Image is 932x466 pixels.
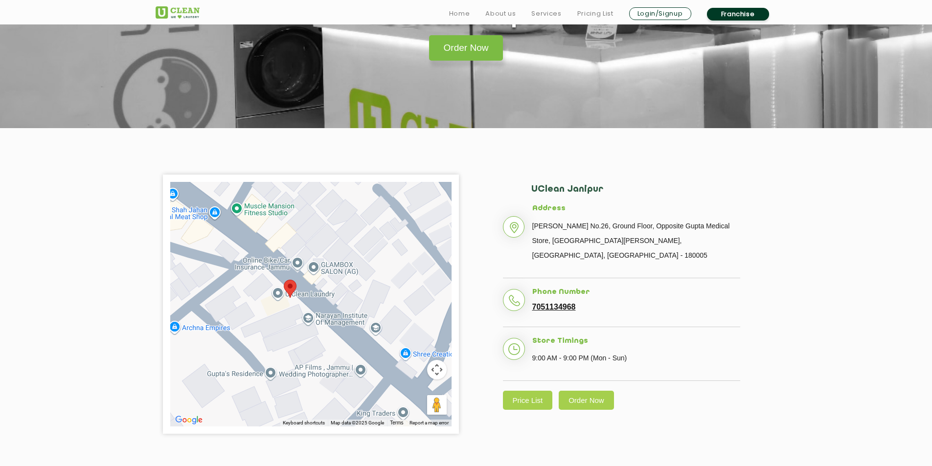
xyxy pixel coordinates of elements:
[173,414,205,426] img: Google
[427,360,447,379] button: Map camera controls
[173,414,205,426] a: Open this area in Google Maps (opens a new window)
[532,219,740,263] p: [PERSON_NAME] No.26, Ground Floor, Opposite Gupta Medical Store, [GEOGRAPHIC_DATA][PERSON_NAME], ...
[156,6,200,19] img: UClean Laundry and Dry Cleaning
[531,184,740,204] h2: UClean Janipur
[429,35,503,61] a: Order Now
[427,395,447,415] button: Drag Pegman onto the map to open Street View
[532,204,740,213] h5: Address
[532,288,740,297] h5: Phone Number
[707,8,769,21] a: Franchise
[532,351,740,365] p: 9:00 AM - 9:00 PM (Mon - Sun)
[531,8,561,20] a: Services
[449,8,470,20] a: Home
[390,420,403,426] a: Terms (opens in new tab)
[532,337,740,346] h5: Store Timings
[503,391,553,410] a: Price List
[283,420,325,426] button: Keyboard shortcuts
[331,420,384,425] span: Map data ©2025 Google
[577,8,614,20] a: Pricing List
[485,8,516,20] a: About us
[409,420,449,426] a: Report a map error
[532,303,576,311] a: 7051134968
[629,7,691,20] a: Login/Signup
[559,391,614,410] a: Order Now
